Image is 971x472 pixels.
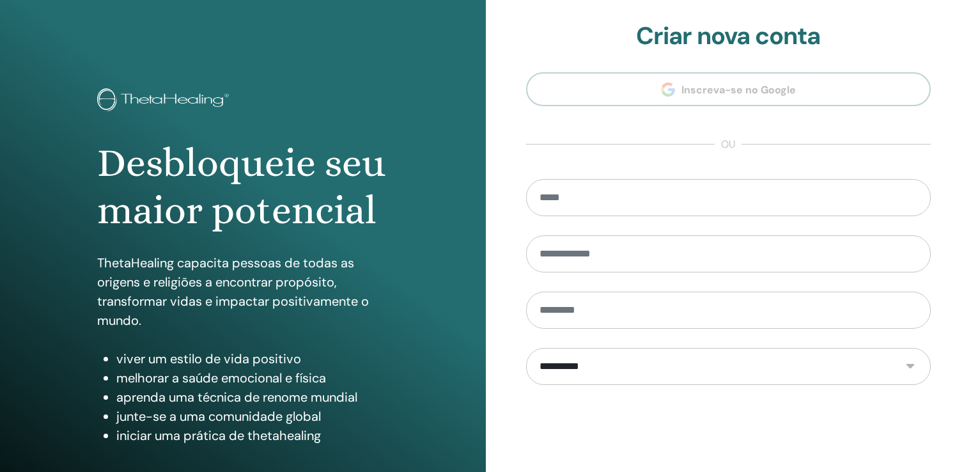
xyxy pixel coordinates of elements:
li: melhorar a saúde emocional e física [116,368,389,388]
li: aprenda uma técnica de renome mundial [116,388,389,407]
li: iniciar uma prática de thetahealing [116,426,389,445]
li: viver um estilo de vida positivo [116,349,389,368]
h2: Criar nova conta [526,22,931,51]
span: ou [715,137,742,152]
iframe: reCAPTCHA [631,404,825,454]
li: junte-se a uma comunidade global [116,407,389,426]
p: ThetaHealing capacita pessoas de todas as origens e religiões a encontrar propósito, transformar ... [97,253,389,330]
h1: Desbloqueie seu maior potencial [97,139,389,235]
